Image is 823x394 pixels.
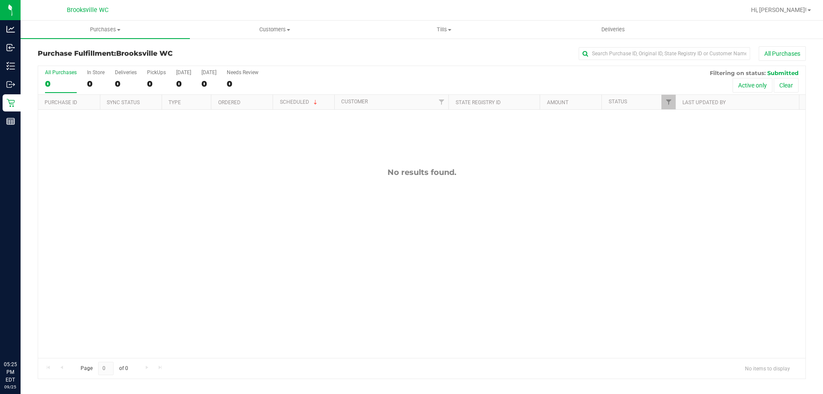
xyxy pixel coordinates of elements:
div: Deliveries [115,69,137,75]
a: Customers [190,21,359,39]
h3: Purchase Fulfillment: [38,50,294,57]
div: No results found. [38,168,805,177]
a: Ordered [218,99,240,105]
inline-svg: Inbound [6,43,15,52]
a: Customer [341,99,368,105]
p: 09/25 [4,384,17,390]
div: All Purchases [45,69,77,75]
div: 0 [147,79,166,89]
div: 0 [227,79,258,89]
span: Filtering on status: [710,69,766,76]
button: All Purchases [759,46,806,61]
button: Active only [733,78,772,93]
div: 0 [45,79,77,89]
div: In Store [87,69,105,75]
div: Needs Review [227,69,258,75]
span: Deliveries [590,26,637,33]
inline-svg: Retail [6,99,15,107]
a: Filter [434,95,448,109]
div: 0 [176,79,191,89]
span: Customers [190,26,359,33]
div: 0 [115,79,137,89]
div: [DATE] [201,69,216,75]
a: Amount [547,99,568,105]
a: Filter [661,95,676,109]
a: Scheduled [280,99,319,105]
a: Last Updated By [682,99,726,105]
inline-svg: Reports [6,117,15,126]
span: Hi, [PERSON_NAME]! [751,6,807,13]
span: Purchases [21,26,190,33]
p: 05:25 PM EDT [4,361,17,384]
span: Brooksville WC [67,6,108,14]
button: Clear [774,78,799,93]
div: [DATE] [176,69,191,75]
iframe: Resource center [9,325,34,351]
a: Deliveries [529,21,698,39]
input: Search Purchase ID, Original ID, State Registry ID or Customer Name... [579,47,750,60]
a: Sync Status [107,99,140,105]
div: 0 [87,79,105,89]
inline-svg: Analytics [6,25,15,33]
a: Type [168,99,181,105]
div: 0 [201,79,216,89]
span: Tills [360,26,528,33]
span: Submitted [767,69,799,76]
div: PickUps [147,69,166,75]
a: Purchases [21,21,190,39]
span: Page of 0 [73,362,135,375]
a: Status [609,99,627,105]
a: State Registry ID [456,99,501,105]
inline-svg: Inventory [6,62,15,70]
span: Brooksville WC [116,49,173,57]
a: Purchase ID [45,99,77,105]
inline-svg: Outbound [6,80,15,89]
a: Tills [359,21,529,39]
span: No items to display [738,362,797,375]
